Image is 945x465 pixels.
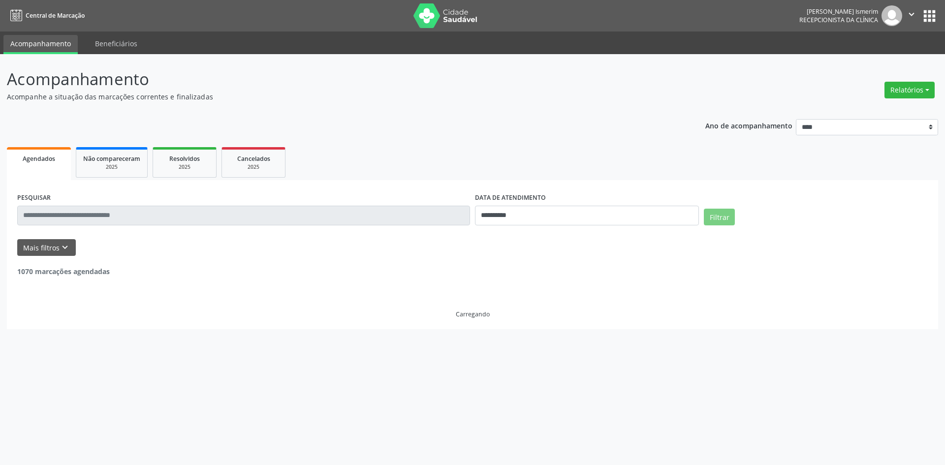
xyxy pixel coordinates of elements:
[237,155,270,163] span: Cancelados
[17,190,51,206] label: PESQUISAR
[705,119,792,131] p: Ano de acompanhamento
[88,35,144,52] a: Beneficiários
[7,7,85,24] a: Central de Marcação
[3,35,78,54] a: Acompanhamento
[906,9,917,20] i: 
[799,16,878,24] span: Recepcionista da clínica
[921,7,938,25] button: apps
[83,163,140,171] div: 2025
[456,310,490,318] div: Carregando
[882,5,902,26] img: img
[26,11,85,20] span: Central de Marcação
[229,163,278,171] div: 2025
[884,82,935,98] button: Relatórios
[704,209,735,225] button: Filtrar
[7,67,659,92] p: Acompanhamento
[23,155,55,163] span: Agendados
[902,5,921,26] button: 
[475,190,546,206] label: DATA DE ATENDIMENTO
[799,7,878,16] div: [PERSON_NAME] Ismerim
[83,155,140,163] span: Não compareceram
[17,267,110,276] strong: 1070 marcações agendadas
[17,239,76,256] button: Mais filtroskeyboard_arrow_down
[160,163,209,171] div: 2025
[7,92,659,102] p: Acompanhe a situação das marcações correntes e finalizadas
[60,242,70,253] i: keyboard_arrow_down
[169,155,200,163] span: Resolvidos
